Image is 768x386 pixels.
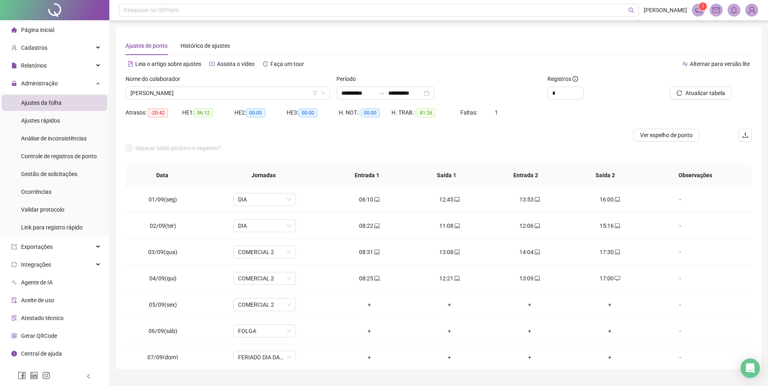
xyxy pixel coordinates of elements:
[656,195,704,204] div: -
[746,4,758,16] img: 85808
[742,132,749,138] span: upload
[21,206,64,213] span: Validar protocolo
[238,246,291,258] span: COMERCIAL 2
[416,353,483,362] div: +
[730,6,738,14] span: bell
[238,351,291,363] span: FERIADO DIA DA INDEPENDÊNCIA
[11,333,17,339] span: qrcode
[534,249,540,255] span: laptop
[21,62,47,69] span: Relatórios
[416,274,483,283] div: 12:21
[495,109,498,116] span: 1
[702,4,704,9] span: 1
[656,248,704,257] div: -
[496,274,563,283] div: 13:09
[150,223,176,229] span: 02/09(ter)
[361,108,380,117] span: 00:00
[18,371,26,380] span: facebook
[21,350,62,357] span: Central de ajuda
[181,42,230,49] span: Histórico de ajustes
[379,90,385,96] span: swap-right
[11,63,17,68] span: file
[126,164,200,187] th: Data
[373,223,380,229] span: laptop
[238,299,291,311] span: COMERCIAL 2
[614,276,620,281] span: desktop
[148,249,177,255] span: 03/09(qua)
[576,274,643,283] div: 17:00
[677,90,682,96] span: reload
[149,301,177,308] span: 05/09(sex)
[336,327,403,335] div: +
[149,328,177,334] span: 06/09(sáb)
[614,223,620,229] span: laptop
[149,196,177,203] span: 01/09(seg)
[11,297,17,303] span: audit
[496,248,563,257] div: 14:04
[21,100,62,106] span: Ajustes da folha
[656,353,704,362] div: -
[147,354,178,361] span: 07/09(dom)
[21,297,54,303] span: Aceite de uso
[496,195,563,204] div: 13:53
[321,91,325,95] span: down
[30,371,38,380] span: linkedin
[21,27,54,33] span: Página inicial
[238,272,291,284] span: COMERCIAL 2
[132,144,224,153] span: Separar saldo positivo e negativo?
[496,327,563,335] div: +
[21,279,53,286] span: Agente de IA
[740,358,760,378] div: Open Intercom Messenger
[42,371,50,380] span: instagram
[339,108,391,117] div: H. NOT.:
[417,108,436,117] span: 81:26
[416,300,483,309] div: +
[11,315,17,321] span: solution
[128,61,133,67] span: file-text
[486,164,566,187] th: Entrada 2
[217,61,255,67] span: Assista o vídeo
[209,61,215,67] span: youtube
[634,129,699,142] button: Ver espelho de ponto
[148,108,168,117] span: -20:42
[453,223,460,229] span: laptop
[21,333,57,339] span: Gerar QRCode
[194,108,213,117] span: 06:12
[86,373,91,379] span: left
[11,351,17,356] span: info-circle
[644,6,687,15] span: [PERSON_NAME]
[576,248,643,257] div: 17:30
[656,274,704,283] div: -
[566,164,645,187] th: Saída 2
[699,2,707,11] sup: 1
[690,61,750,67] span: Alternar para versão lite
[126,42,168,49] span: Ajustes de ponto
[656,327,704,335] div: -
[496,353,563,362] div: +
[713,6,720,14] span: mail
[373,276,380,281] span: laptop
[11,262,17,267] span: sync
[21,135,87,142] span: Análise de inconsistências
[373,197,380,202] span: laptop
[670,87,732,100] button: Atualizar tabela
[453,249,460,255] span: laptop
[453,276,460,281] span: laptop
[21,315,64,321] span: Atestado técnico
[130,87,325,99] span: THAÍS PATRÍCIO PEREIRA DA CRUZ
[11,45,17,51] span: user-add
[21,117,60,124] span: Ajustes rápidos
[135,61,201,67] span: Leia o artigo sobre ajustes
[576,353,643,362] div: +
[614,249,620,255] span: laptop
[416,327,483,335] div: +
[373,249,380,255] span: laptop
[263,61,268,67] span: history
[416,248,483,257] div: 13:08
[496,221,563,230] div: 12:06
[547,74,578,83] span: Registros
[576,327,643,335] div: +
[416,195,483,204] div: 12:45
[287,108,339,117] div: HE 3:
[327,164,406,187] th: Entrada 1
